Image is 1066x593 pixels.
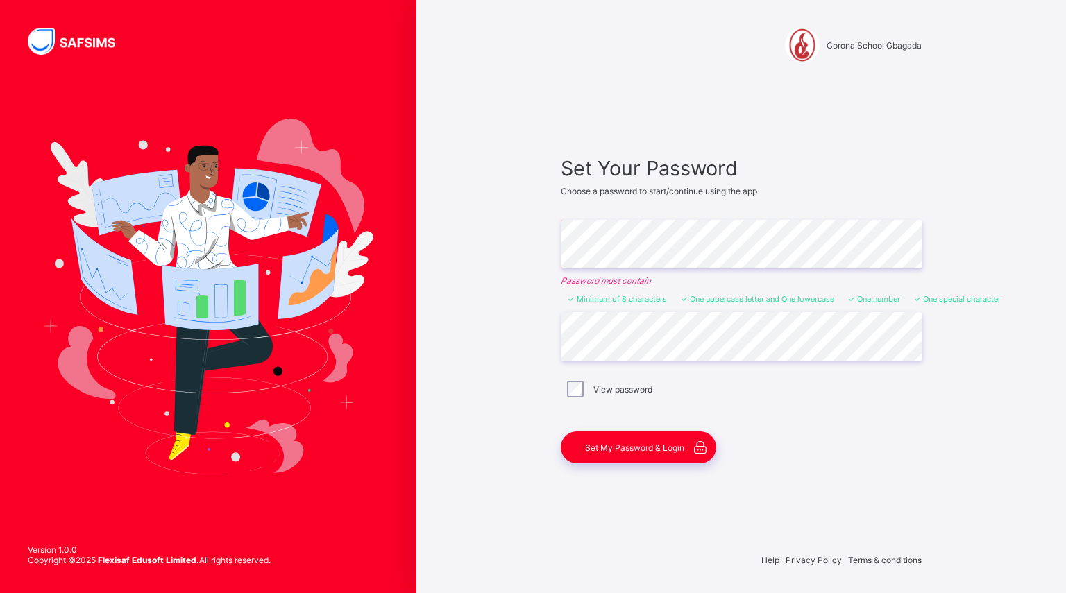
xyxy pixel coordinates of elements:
strong: Flexisaf Edusoft Limited. [98,555,199,565]
img: Hero Image [43,119,373,474]
img: Corona School Gbagada [785,28,820,62]
label: View password [593,384,652,395]
li: One number [848,294,900,304]
span: Terms & conditions [848,555,922,565]
span: Help [761,555,779,565]
li: One special character [914,294,1001,304]
li: Minimum of 8 characters [568,294,667,304]
li: One uppercase letter and One lowercase [681,294,834,304]
span: Copyright © 2025 All rights reserved. [28,555,271,565]
span: Version 1.0.0 [28,544,271,555]
span: Choose a password to start/continue using the app [561,186,757,196]
span: Set Your Password [561,156,922,180]
em: Password must contain [561,275,922,286]
img: SAFSIMS Logo [28,28,132,55]
span: Set My Password & Login [585,442,684,453]
span: Corona School Gbagada [827,40,922,51]
span: Privacy Policy [786,555,842,565]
